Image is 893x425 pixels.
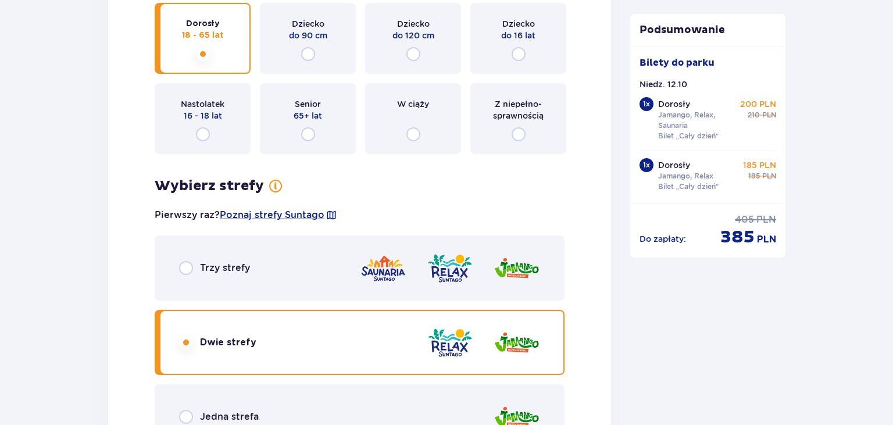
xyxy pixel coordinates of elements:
[292,18,324,30] span: Dziecko
[184,110,222,122] span: 16 - 18 lat
[200,262,250,274] span: Trzy strefy
[200,336,256,349] span: Dwie strefy
[658,110,738,131] p: Jamango, Relax, Saunaria
[640,158,653,172] div: 1 x
[181,98,224,110] span: Nastolatek
[155,177,264,195] h3: Wybierz strefy
[658,159,690,171] p: Dorosły
[748,171,760,181] span: 195
[658,171,713,181] p: Jamango, Relax
[640,233,686,245] p: Do zapłaty :
[182,30,224,41] span: 18 - 65 lat
[501,30,535,41] span: do 16 lat
[748,110,760,120] span: 210
[658,98,690,110] p: Dorosły
[360,252,406,285] img: Saunaria
[427,252,473,285] img: Relax
[743,159,776,171] p: 185 PLN
[630,23,786,37] p: Podsumowanie
[762,171,776,181] span: PLN
[494,252,540,285] img: Jamango
[295,98,321,110] span: Senior
[392,30,434,41] span: do 120 cm
[658,181,719,192] p: Bilet „Cały dzień”
[640,97,653,111] div: 1 x
[640,56,715,69] p: Bilety do parku
[494,326,540,359] img: Jamango
[397,98,429,110] span: W ciąży
[658,131,719,141] p: Bilet „Cały dzień”
[481,98,556,122] span: Z niepełno­sprawnością
[155,209,337,222] p: Pierwszy raz?
[397,18,430,30] span: Dziecko
[757,233,776,246] span: PLN
[756,213,776,226] span: PLN
[762,110,776,120] span: PLN
[289,30,327,41] span: do 90 cm
[294,110,322,122] span: 65+ lat
[735,213,754,226] span: 405
[200,410,259,423] span: Jedna strefa
[640,78,687,90] p: Niedz. 12.10
[427,326,473,359] img: Relax
[720,226,755,248] span: 385
[220,209,324,222] a: Poznaj strefy Suntago
[740,98,776,110] p: 200 PLN
[186,18,220,30] span: Dorosły
[502,18,535,30] span: Dziecko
